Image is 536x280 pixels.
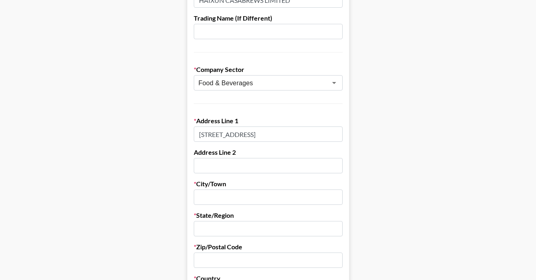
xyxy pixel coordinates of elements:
label: City/Town [194,180,343,188]
label: Zip/Postal Code [194,243,343,251]
label: Company Sector [194,65,343,74]
label: Address Line 2 [194,148,343,156]
label: Address Line 1 [194,117,343,125]
button: Open [328,77,340,88]
label: State/Region [194,211,343,219]
label: Trading Name (If Different) [194,14,343,22]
